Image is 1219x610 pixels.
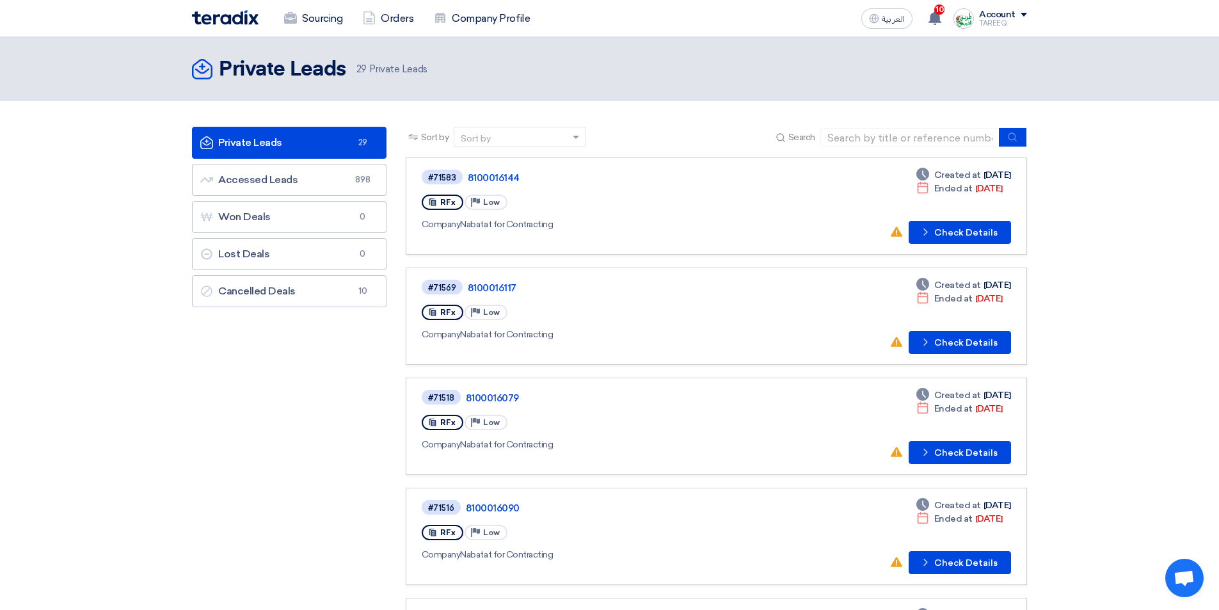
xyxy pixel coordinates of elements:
a: Accessed Leads898 [192,164,386,196]
span: 898 [355,173,370,186]
button: العربية [861,8,912,29]
span: 29 [355,136,370,149]
span: Low [483,528,500,537]
span: Ended at [934,182,973,195]
a: Lost Deals0 [192,238,386,270]
a: Cancelled Deals10 [192,275,386,307]
span: Sort by [421,131,449,144]
input: Search by title or reference number [820,128,1000,147]
span: Private Leads [356,62,427,77]
a: 8100016079 [466,392,786,404]
div: [DATE] [916,512,1003,526]
span: Low [483,308,500,317]
button: Check Details [909,441,1011,464]
div: Nabatat for Contracting [422,328,790,341]
span: Company [422,439,461,450]
div: [DATE] [916,389,1011,402]
div: TAREEQ [979,20,1027,27]
span: Created at [934,168,981,182]
div: Nabatat for Contracting [422,548,788,561]
span: 10 [355,285,370,298]
span: Ended at [934,292,973,305]
div: [DATE] [916,182,1003,195]
span: Created at [934,499,981,512]
a: 8100016090 [466,502,786,514]
span: Search [788,131,815,144]
span: RFx [440,418,456,427]
a: Orders [353,4,424,33]
div: Sort by [461,132,491,145]
span: 29 [356,63,367,75]
span: Company [422,219,461,230]
div: [DATE] [916,278,1011,292]
div: #71518 [428,394,454,402]
span: Created at [934,389,981,402]
span: Low [483,418,500,427]
div: #71516 [428,504,454,512]
span: 0 [355,248,370,261]
button: Check Details [909,331,1011,354]
span: Company [422,329,461,340]
div: #71569 [428,284,456,292]
button: Check Details [909,221,1011,244]
div: Nabatat for Contracting [422,438,788,451]
a: Private Leads29 [192,127,386,159]
span: Created at [934,278,981,292]
span: RFx [440,198,456,207]
span: 0 [355,211,370,223]
div: #71583 [428,173,456,182]
span: 10 [934,4,944,15]
span: RFx [440,308,456,317]
button: Check Details [909,551,1011,574]
img: Teradix logo [192,10,259,25]
div: Open chat [1165,559,1204,597]
img: Screenshot___1727703618088.png [953,8,974,29]
div: Nabatat for Contracting [422,218,790,231]
div: [DATE] [916,292,1003,305]
span: Company [422,549,461,560]
span: العربية [882,15,905,24]
div: [DATE] [916,499,1011,512]
h2: Private Leads [219,57,346,83]
span: RFx [440,528,456,537]
a: Won Deals0 [192,201,386,233]
div: Account [979,10,1016,20]
a: Sourcing [274,4,353,33]
span: Ended at [934,402,973,415]
a: 8100016117 [468,282,788,294]
div: [DATE] [916,402,1003,415]
div: [DATE] [916,168,1011,182]
span: Ended at [934,512,973,526]
span: Low [483,198,500,207]
a: Company Profile [424,4,540,33]
a: 8100016144 [468,172,788,184]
